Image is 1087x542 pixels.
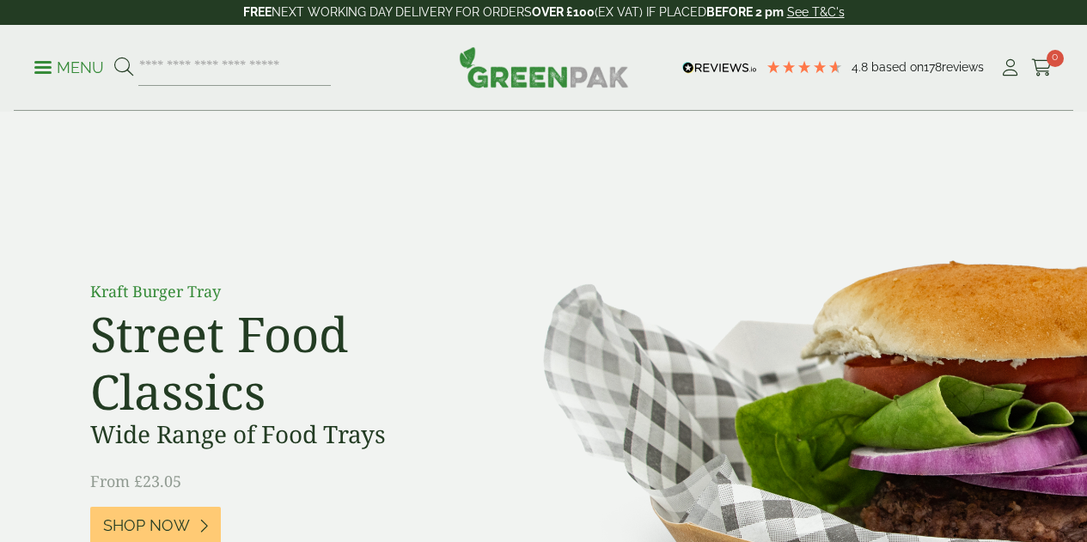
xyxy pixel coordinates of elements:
strong: OVER £100 [532,5,595,19]
a: Menu [34,58,104,75]
img: REVIEWS.io [682,62,757,74]
p: Kraft Burger Tray [90,280,477,303]
span: 0 [1047,50,1064,67]
h3: Wide Range of Food Trays [90,420,477,449]
p: Menu [34,58,104,78]
span: From £23.05 [90,471,181,491]
span: 178 [924,60,942,74]
strong: BEFORE 2 pm [706,5,784,19]
i: Cart [1031,59,1053,76]
span: reviews [942,60,984,74]
i: My Account [999,59,1021,76]
img: GreenPak Supplies [459,46,629,88]
a: See T&C's [787,5,845,19]
a: 0 [1031,55,1053,81]
span: Based on [871,60,924,74]
strong: FREE [243,5,272,19]
span: 4.8 [852,60,871,74]
div: 4.78 Stars [766,59,843,75]
h2: Street Food Classics [90,305,477,420]
span: Shop Now [103,516,190,535]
